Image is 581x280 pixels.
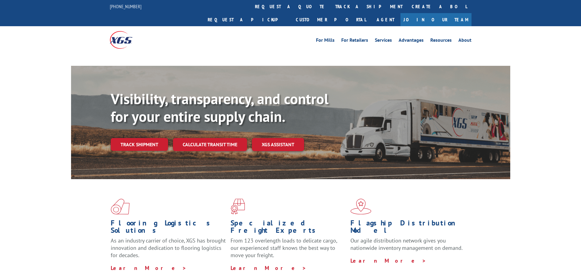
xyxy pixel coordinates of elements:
[111,199,130,214] img: xgs-icon-total-supply-chain-intelligence-red
[231,264,307,271] a: Learn More >
[111,89,328,126] b: Visibility, transparency, and control for your entire supply chain.
[400,13,472,26] a: Join Our Team
[350,219,466,237] h1: Flagship Distribution Model
[341,38,368,44] a: For Retailers
[316,38,335,44] a: For Mills
[252,138,304,151] a: XGS ASSISTANT
[203,13,291,26] a: Request a pickup
[231,237,346,264] p: From 123 overlength loads to delicate cargo, our experienced staff knows the best way to move you...
[399,38,424,44] a: Advantages
[371,13,400,26] a: Agent
[173,138,247,151] a: Calculate transit time
[111,219,226,237] h1: Flooring Logistics Solutions
[231,219,346,237] h1: Specialized Freight Experts
[375,38,392,44] a: Services
[110,3,142,9] a: [PHONE_NUMBER]
[111,138,168,151] a: Track shipment
[350,237,463,251] span: Our agile distribution network gives you nationwide inventory management on demand.
[111,264,187,271] a: Learn More >
[350,199,371,214] img: xgs-icon-flagship-distribution-model-red
[350,257,426,264] a: Learn More >
[111,237,226,259] span: As an industry carrier of choice, XGS has brought innovation and dedication to flooring logistics...
[231,199,245,214] img: xgs-icon-focused-on-flooring-red
[291,13,371,26] a: Customer Portal
[458,38,472,44] a: About
[430,38,452,44] a: Resources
